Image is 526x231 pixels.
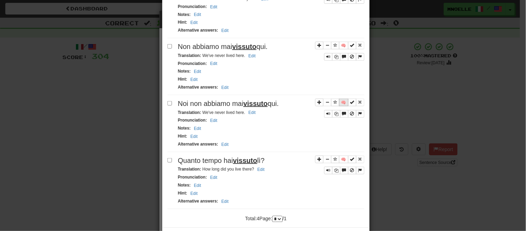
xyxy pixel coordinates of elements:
[178,69,191,74] strong: Notes :
[178,175,207,180] strong: Pronunciation :
[178,126,191,131] strong: Notes :
[208,3,219,11] button: Edit
[188,133,200,140] button: Edit
[247,109,258,116] button: Edit
[339,156,348,163] button: 🧠
[315,42,364,61] div: Sentence controls
[178,142,218,147] strong: Alternative answers :
[178,77,187,82] strong: Hint :
[188,190,200,197] button: Edit
[178,28,218,33] strong: Alternative answers :
[178,183,191,188] strong: Notes :
[243,100,268,107] u: vissuto
[208,174,219,181] button: Edit
[339,42,348,49] button: 🧠
[219,84,231,91] button: Edit
[178,110,201,115] strong: Translation :
[178,167,201,172] strong: Translation :
[324,53,364,61] div: Sentence controls
[178,110,258,115] small: We've never lived here.
[255,166,267,173] button: Edit
[178,20,187,25] strong: Hint :
[219,27,231,34] button: Edit
[178,100,279,107] span: Noi non abbiamo mai qui.
[339,99,348,106] button: 🧠
[315,99,364,118] div: Sentence controls
[324,167,364,174] div: Sentence controls
[178,4,207,9] strong: Pronunciation :
[324,110,364,118] div: Sentence controls
[178,85,218,90] strong: Alternative answers :
[178,61,207,66] strong: Pronunciation :
[178,191,187,196] strong: Hint :
[315,156,364,175] div: Sentence controls
[219,198,231,205] button: Edit
[178,12,191,17] strong: Notes :
[178,53,201,58] strong: Translation :
[219,141,231,148] button: Edit
[208,60,219,67] button: Edit
[192,11,203,18] button: Edit
[178,53,258,58] small: We've never lived here.
[232,43,257,50] u: vissuto
[178,167,267,172] small: How long did you live there?
[178,134,187,139] strong: Hint :
[178,43,268,50] span: Non abbiamo mai qui.
[247,52,258,60] button: Edit
[192,182,203,189] button: Edit
[178,199,218,204] strong: Alternative answers :
[192,125,203,132] button: Edit
[192,68,203,75] button: Edit
[233,157,257,164] u: vissuto
[188,19,200,26] button: Edit
[178,118,207,123] strong: Pronunciation :
[231,213,300,222] div: Total: 4 Page: / 1
[208,117,219,124] button: Edit
[188,76,200,83] button: Edit
[178,157,265,164] span: Quanto tempo hai lì?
